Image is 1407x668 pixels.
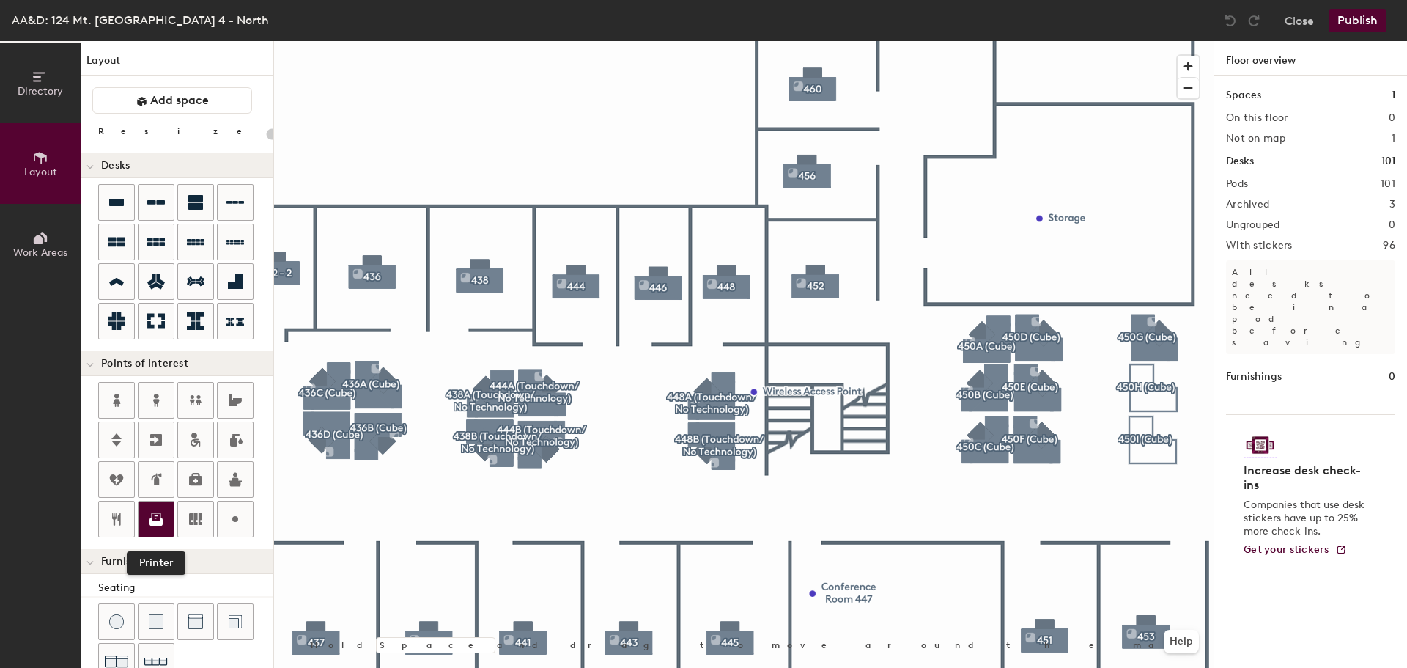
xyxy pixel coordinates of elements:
[150,93,209,108] span: Add space
[1389,369,1395,385] h1: 0
[1226,199,1269,210] h2: Archived
[1244,544,1347,557] a: Get your stickers
[12,11,269,29] div: AA&D: 124 Mt. [GEOGRAPHIC_DATA] 4 - North
[1285,9,1314,32] button: Close
[1226,133,1285,144] h2: Not on map
[1164,630,1199,653] button: Help
[1244,499,1369,538] p: Companies that use desk stickers have up to 25% more check-ins.
[177,603,214,640] button: Couch (middle)
[1247,13,1261,28] img: Redo
[149,614,163,629] img: Cushion
[1389,112,1395,124] h2: 0
[1226,260,1395,354] p: All desks need to be in a pod before saving
[1214,41,1407,76] h1: Floor overview
[1381,178,1395,190] h2: 101
[1329,9,1386,32] button: Publish
[1226,87,1261,103] h1: Spaces
[217,603,254,640] button: Couch (corner)
[1226,219,1280,231] h2: Ungrouped
[1392,133,1395,144] h2: 1
[92,87,252,114] button: Add space
[98,580,273,596] div: Seating
[98,125,260,137] div: Resize
[1383,240,1395,252] h2: 96
[24,166,57,178] span: Layout
[109,614,124,629] img: Stool
[1226,112,1288,124] h2: On this floor
[13,246,67,259] span: Work Areas
[1226,178,1248,190] h2: Pods
[101,160,130,172] span: Desks
[138,603,174,640] button: Cushion
[81,53,273,76] h1: Layout
[1389,199,1395,210] h2: 3
[1226,240,1293,252] h2: With stickers
[18,85,63,98] span: Directory
[1244,543,1329,556] span: Get your stickers
[1244,463,1369,493] h4: Increase desk check-ins
[1226,369,1282,385] h1: Furnishings
[1226,153,1254,169] h1: Desks
[1223,13,1238,28] img: Undo
[1389,219,1395,231] h2: 0
[188,614,203,629] img: Couch (middle)
[98,603,135,640] button: Stool
[101,556,159,568] span: Furnishings
[138,501,174,537] button: Printer
[1381,153,1395,169] h1: 101
[101,358,188,370] span: Points of Interest
[1392,87,1395,103] h1: 1
[1244,433,1277,458] img: Sticker logo
[228,614,243,629] img: Couch (corner)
